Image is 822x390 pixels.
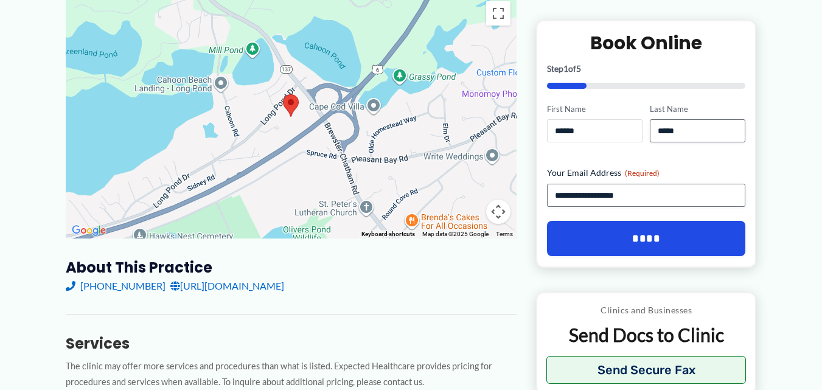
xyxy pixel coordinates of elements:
label: Your Email Address [547,167,746,179]
span: 5 [576,63,581,73]
span: 1 [563,63,568,73]
a: Open this area in Google Maps (opens a new window) [69,223,109,239]
a: [PHONE_NUMBER] [66,277,165,295]
p: Send Docs to Clinic [546,323,747,347]
a: [URL][DOMAIN_NAME] [170,277,284,295]
a: Terms [496,231,513,237]
label: Last Name [650,103,745,114]
button: Toggle fullscreen view [486,1,510,26]
button: Map camera controls [486,200,510,224]
h2: Book Online [547,30,746,54]
h3: Services [66,334,517,353]
p: Step of [547,64,746,72]
span: Map data ©2025 Google [422,231,489,237]
label: First Name [547,103,643,114]
button: Send Secure Fax [546,356,747,384]
img: Google [69,223,109,239]
button: Keyboard shortcuts [361,230,415,239]
p: Clinics and Businesses [546,302,747,318]
h3: About this practice [66,258,517,277]
span: (Required) [625,169,660,178]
